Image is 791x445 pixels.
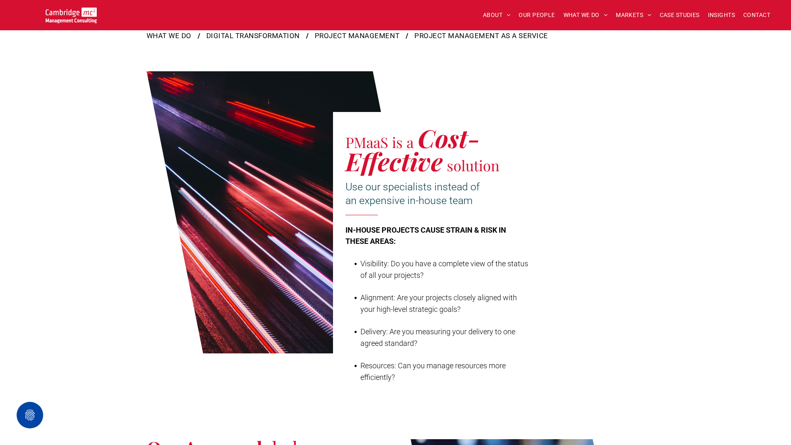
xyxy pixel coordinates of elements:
img: Go to Homepage [46,7,97,23]
span: IN-HOUSE PROJECTS CAUSE STRAIN & RISK IN THESE AREAS: [345,226,506,246]
a: MARKETS [612,9,655,22]
a: ABOUT [479,9,515,22]
span: Delivery: Are you measuring your delivery to one agreed standard? [360,327,515,348]
a: WHAT WE DO [559,9,612,22]
span: Resources: Can you manage resources more efficiently? [360,361,506,382]
span: solution [447,156,500,175]
a: Your Business Transformed | Cambridge Management Consulting [46,9,97,17]
a: Project Management As a Service | PMaaS is a Cost-Effective Solution [147,71,430,355]
a: DIGITAL TRANSFORMATION [200,31,306,41]
span: Alignment: Are your projects closely aligned with your high-level strategic goals? [360,293,517,314]
a: CONTACT [739,9,774,22]
a: PROJECT MANAGEMENT [309,31,406,41]
a: WHAT WE DO [140,31,198,41]
a: CASE STUDIES [656,9,704,22]
span: PMaaS is a [345,132,414,152]
span: Use our specialists instead of an expensive in-house team [345,181,480,207]
a: INSIGHTS [704,9,739,22]
span: Cost-Effective [345,121,480,178]
a: PROJECT MANAGEMENT AS A SERVICE [408,31,554,41]
span: Visibility: Do you have a complete view of the status of all your projects? [360,259,528,280]
a: OUR PEOPLE [514,9,559,22]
